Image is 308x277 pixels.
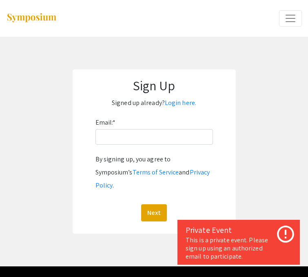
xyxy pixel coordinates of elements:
button: Expand or Collapse Menu [279,10,302,27]
div: By signing up, you agree to Symposium’s and . [95,153,213,192]
a: Terms of Service [133,168,179,176]
div: This is a private event. Please sign up using an authorized email to participate. [186,236,292,261]
div: Private Event [186,224,292,236]
button: Next [141,204,167,221]
h1: Sign Up [81,78,228,93]
img: Symposium by ForagerOne [6,13,57,24]
label: Email: [95,116,116,129]
p: Signed up already? [81,96,228,109]
a: Login here. [165,98,196,107]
